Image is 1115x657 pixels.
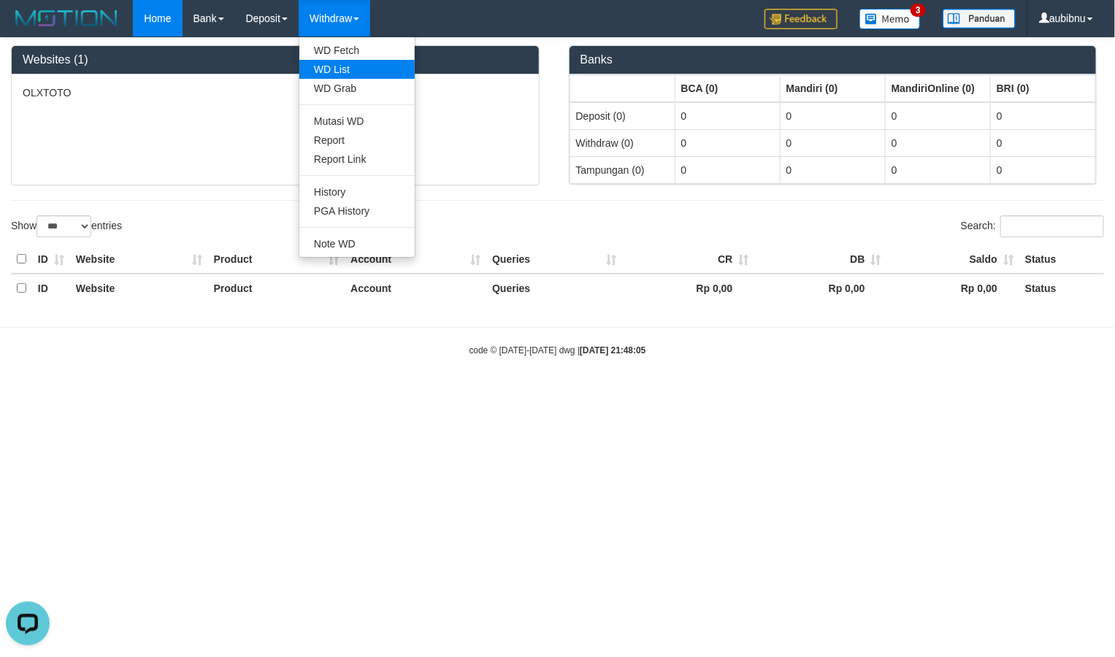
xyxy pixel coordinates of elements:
td: 0 [780,102,885,130]
th: ID [32,245,70,274]
th: Rp 0,00 [754,274,886,302]
small: code © [DATE]-[DATE] dwg | [470,345,646,356]
img: Feedback.jpg [765,9,838,29]
td: 0 [780,156,885,183]
th: Saldo [887,245,1019,274]
a: Report [299,131,415,150]
a: WD Grab [299,79,415,98]
a: WD Fetch [299,41,415,60]
td: 0 [990,156,1095,183]
th: Group: activate to sort column ascending [885,74,990,102]
p: OLXTOTO [23,85,528,100]
h3: Websites (1) [23,53,528,66]
a: PGA History [299,201,415,220]
img: MOTION_logo.png [11,7,122,29]
td: 0 [990,129,1095,156]
th: Group: activate to sort column ascending [675,74,780,102]
th: Website [70,245,208,274]
th: Product [208,245,345,274]
th: Rp 0,00 [622,274,754,302]
th: CR [622,245,754,274]
td: 0 [885,129,990,156]
a: History [299,182,415,201]
td: 0 [675,156,780,183]
th: Group: activate to sort column ascending [570,74,675,102]
th: DB [754,245,886,274]
a: Report Link [299,150,415,169]
th: Group: activate to sort column ascending [990,74,1095,102]
th: Group: activate to sort column ascending [780,74,885,102]
img: panduan.png [943,9,1016,28]
th: Rp 0,00 [887,274,1019,302]
td: 0 [780,129,885,156]
th: Status [1019,274,1104,302]
th: Queries [486,274,622,302]
td: Tampungan (0) [570,156,675,183]
h3: Banks [581,53,1086,66]
select: Showentries [37,215,91,237]
span: 3 [911,4,926,17]
td: 0 [990,102,1095,130]
th: Status [1019,245,1104,274]
input: Search: [1000,215,1104,237]
label: Search: [961,215,1104,237]
td: 0 [885,156,990,183]
th: ID [32,274,70,302]
td: 0 [885,102,990,130]
th: Product [208,274,345,302]
th: Queries [486,245,622,274]
th: Account [345,274,486,302]
a: Note WD [299,234,415,253]
th: Website [70,274,208,302]
td: 0 [675,129,780,156]
td: 0 [675,102,780,130]
button: Open LiveChat chat widget [6,6,50,50]
label: Show entries [11,215,122,237]
th: Account [345,245,486,274]
a: WD List [299,60,415,79]
img: Button%20Memo.svg [859,9,921,29]
a: Mutasi WD [299,112,415,131]
strong: [DATE] 21:48:05 [580,345,645,356]
td: Deposit (0) [570,102,675,130]
td: Withdraw (0) [570,129,675,156]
